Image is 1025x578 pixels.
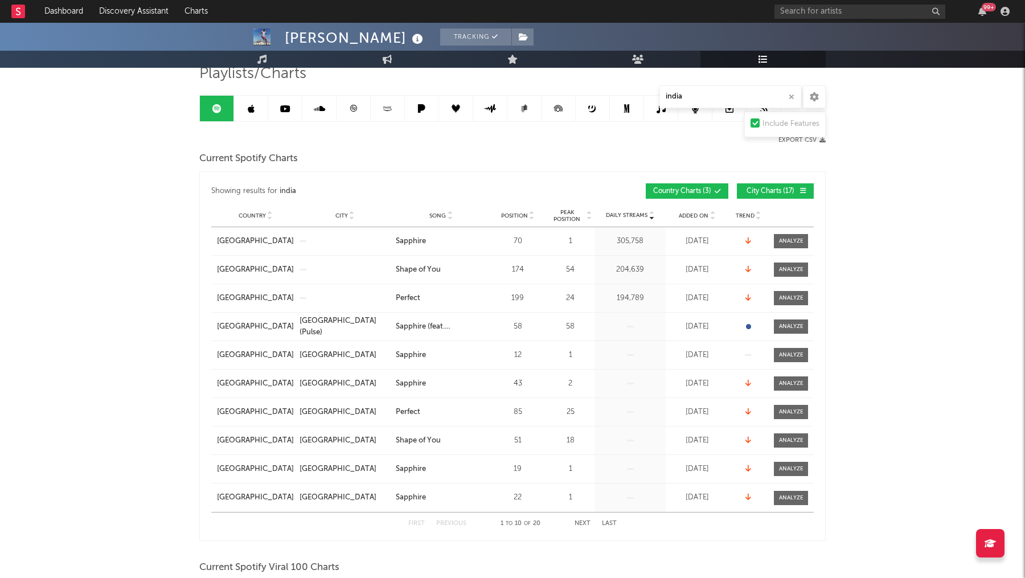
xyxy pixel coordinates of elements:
[549,236,592,247] div: 1
[396,492,486,503] a: Sapphire
[429,212,446,219] span: Song
[396,492,426,503] div: Sapphire
[549,293,592,304] div: 24
[597,293,663,304] div: 194,789
[669,350,725,361] div: [DATE]
[300,492,390,503] a: [GEOGRAPHIC_DATA]
[396,350,426,361] div: Sapphire
[396,407,420,418] div: Perfect
[300,464,390,475] a: [GEOGRAPHIC_DATA]
[549,350,592,361] div: 1
[669,407,725,418] div: [DATE]
[396,378,426,390] div: Sapphire
[217,236,294,247] a: [GEOGRAPHIC_DATA]
[492,321,543,333] div: 58
[978,7,986,16] button: 99+
[199,561,339,575] span: Current Spotify Viral 100 Charts
[669,435,725,446] div: [DATE]
[492,293,543,304] div: 199
[199,152,298,166] span: Current Spotify Charts
[492,350,543,361] div: 12
[396,378,486,390] a: Sapphire
[300,492,376,503] div: [GEOGRAPHIC_DATA]
[217,378,294,390] a: [GEOGRAPHIC_DATA]
[396,264,441,276] div: Shape of You
[211,183,512,199] div: Showing results for
[744,188,797,195] span: City Charts ( 17 )
[982,3,996,11] div: 99 +
[762,117,819,131] div: Include Features
[300,464,376,475] div: [GEOGRAPHIC_DATA]
[217,321,294,333] a: [GEOGRAPHIC_DATA]
[217,264,294,276] a: [GEOGRAPHIC_DATA]
[280,185,296,198] div: india
[396,435,441,446] div: Shape of You
[199,67,306,81] span: Playlists/Charts
[549,492,592,503] div: 1
[217,350,294,361] a: [GEOGRAPHIC_DATA]
[239,212,266,219] span: Country
[575,520,591,527] button: Next
[440,28,511,46] button: Tracking
[492,492,543,503] div: 22
[669,378,725,390] div: [DATE]
[778,137,826,144] button: Export CSV
[492,464,543,475] div: 19
[285,28,426,47] div: [PERSON_NAME]
[217,464,294,475] a: [GEOGRAPHIC_DATA]
[653,188,711,195] span: Country Charts ( 3 )
[396,464,486,475] a: Sapphire
[549,378,592,390] div: 2
[396,435,486,446] a: Shape of You
[300,407,376,418] div: [GEOGRAPHIC_DATA]
[436,520,466,527] button: Previous
[217,492,294,503] a: [GEOGRAPHIC_DATA]
[300,350,376,361] div: [GEOGRAPHIC_DATA]
[217,407,294,418] a: [GEOGRAPHIC_DATA]
[737,183,814,199] button: City Charts(17)
[300,407,390,418] a: [GEOGRAPHIC_DATA]
[396,236,426,247] div: Sapphire
[774,5,945,19] input: Search for artists
[396,293,486,304] a: Perfect
[597,236,663,247] div: 305,758
[606,211,647,220] span: Daily Streams
[492,435,543,446] div: 51
[396,264,486,276] a: Shape of You
[549,209,585,223] span: Peak Position
[396,293,420,304] div: Perfect
[646,183,728,199] button: Country Charts(3)
[300,378,376,390] div: [GEOGRAPHIC_DATA]
[396,321,486,333] a: Sapphire (feat. [PERSON_NAME])
[679,212,708,219] span: Added On
[217,293,294,304] a: [GEOGRAPHIC_DATA]
[736,212,755,219] span: Trend
[524,521,531,526] span: of
[669,492,725,503] div: [DATE]
[300,378,390,390] a: [GEOGRAPHIC_DATA]
[396,407,486,418] a: Perfect
[549,264,592,276] div: 54
[492,264,543,276] div: 174
[669,236,725,247] div: [DATE]
[669,464,725,475] div: [DATE]
[549,464,592,475] div: 1
[396,350,486,361] a: Sapphire
[408,520,425,527] button: First
[492,236,543,247] div: 70
[597,264,663,276] div: 204,639
[549,321,592,333] div: 58
[300,315,390,338] a: [GEOGRAPHIC_DATA] (Pulse)
[217,435,294,446] a: [GEOGRAPHIC_DATA]
[669,321,725,333] div: [DATE]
